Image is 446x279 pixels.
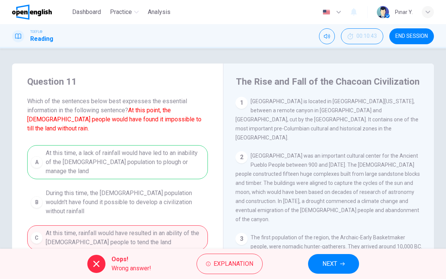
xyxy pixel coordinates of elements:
h1: Reading [30,34,53,43]
span: Which of the sentences below best expresses the essential information in the following sentence? [27,97,208,133]
button: 00:10:43 [341,28,383,44]
h4: Question 11 [27,76,208,88]
span: Analysis [148,8,170,17]
button: Practice [107,5,142,19]
h4: The Rise and Fall of the Chacoan Civilization [236,76,420,88]
span: Oops! [111,255,151,264]
div: 1 [235,97,248,109]
img: OpenEnglish logo [12,5,52,20]
div: Hide [341,28,383,44]
a: OpenEnglish logo [12,5,69,20]
div: 3 [235,233,248,245]
div: Mute [319,28,335,44]
div: 2 [235,151,248,163]
span: END SESSION [395,33,428,39]
span: [GEOGRAPHIC_DATA] was an important cultural center for the Ancient Pueblo People between 900 and ... [235,153,420,222]
button: Explanation [197,254,263,274]
span: NEXT [322,259,337,269]
font: At this point, the [DEMOGRAPHIC_DATA] people would have found it impossible to till the land with... [27,107,201,132]
span: 00:10:43 [356,33,377,39]
span: Wrong answer! [111,264,151,273]
img: Profile picture [377,6,389,18]
img: en [322,9,331,15]
span: Dashboard [72,8,101,17]
button: Analysis [145,5,173,19]
span: Practice [110,8,132,17]
button: END SESSION [389,28,434,44]
button: Dashboard [69,5,104,19]
span: Explanation [214,259,253,269]
div: Pınar Y. [395,8,413,17]
span: [GEOGRAPHIC_DATA] is located in [GEOGRAPHIC_DATA][US_STATE], between a remote canyon in [GEOGRAPH... [235,98,418,141]
span: TOEFL® [30,29,42,34]
button: NEXT [308,254,359,274]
